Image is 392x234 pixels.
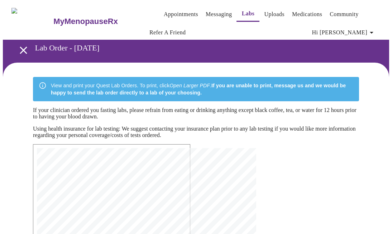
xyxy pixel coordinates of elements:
[33,126,359,138] p: Using health insurance for lab testing: We suggest contacting your insurance plan prior to any la...
[28,218,62,222] span: [PERSON_NAME]
[236,6,259,22] button: Labs
[292,9,322,19] a: Medications
[309,25,379,40] button: Hi [PERSON_NAME]
[289,7,325,21] button: Medications
[28,186,82,190] span: Phone: [PHONE_NUMBER]
[28,181,72,186] span: [GEOGRAPHIC_DATA]
[11,8,53,35] img: MyMenopauseRx Logo
[28,204,90,208] span: Account Number: 73929327
[164,9,198,19] a: Appointments
[149,28,186,38] a: Refer a Friend
[28,190,77,195] span: Fax: [PHONE_NUMBER]
[264,9,285,19] a: Uploads
[327,7,362,21] button: Community
[33,107,359,120] p: If your clinician ordered you fasting labs, please refrain from eating or drinking anything excep...
[261,7,287,21] button: Uploads
[28,172,97,177] span: MyMenopauseRx Medical Group
[330,9,359,19] a: Community
[53,9,147,34] a: MyMenopauseRx
[147,25,189,40] button: Refer a Friend
[28,200,64,204] span: Insurance Bill
[169,83,210,88] em: Open Larger PDF
[312,28,376,38] span: Hi [PERSON_NAME]
[28,213,80,218] span: Patient Information:
[53,17,118,26] h3: MyMenopauseRx
[28,222,82,226] span: 1342 [PERSON_NAME] sw
[28,177,69,181] span: [STREET_ADDRESS]
[242,9,255,19] a: Labs
[51,79,353,99] div: View and print your Quest Lab Orders. To print, click .
[35,43,352,53] h3: Lab Order - [DATE]
[161,7,201,21] button: Appointments
[206,9,232,19] a: Messaging
[13,40,34,61] button: open drawer
[203,7,235,21] button: Messaging
[28,226,97,231] span: [GEOGRAPHIC_DATA][US_STATE]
